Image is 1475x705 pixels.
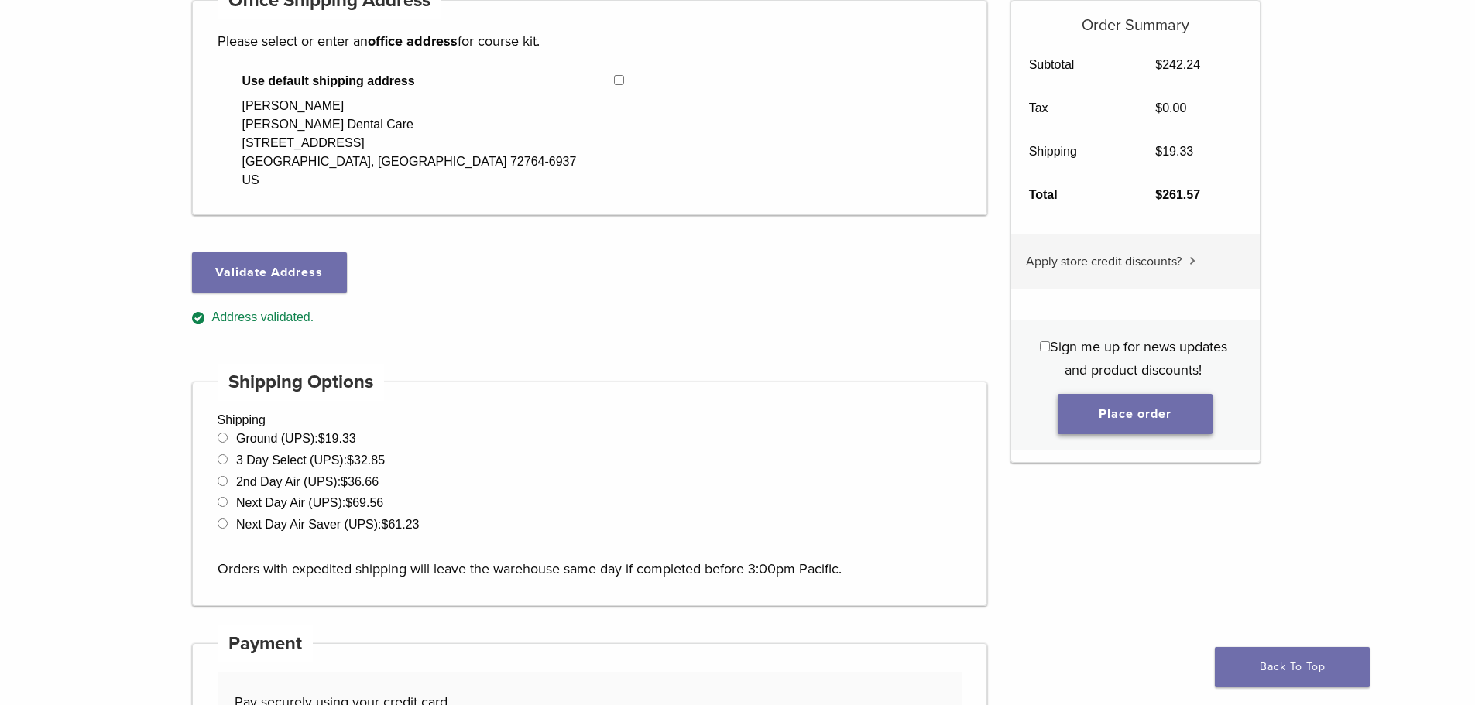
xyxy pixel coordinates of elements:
bdi: 69.56 [345,496,383,509]
span: Sign me up for news updates and product discounts! [1050,338,1227,378]
p: Please select or enter an for course kit. [218,29,962,53]
span: Use default shipping address [242,72,615,91]
button: Validate Address [192,252,347,293]
bdi: 36.66 [341,475,379,488]
bdi: 19.33 [1155,145,1193,158]
span: $ [318,432,325,445]
span: $ [345,496,352,509]
span: Apply store credit discounts? [1026,254,1182,269]
span: $ [347,453,354,467]
button: Place order [1058,394,1213,434]
span: $ [1155,58,1162,71]
span: $ [1155,101,1162,115]
h4: Shipping Options [218,364,385,401]
span: $ [1155,145,1162,158]
input: Sign me up for news updates and product discounts! [1040,341,1050,351]
h4: Payment [218,625,314,662]
p: Orders with expedited shipping will leave the warehouse same day if completed before 3:00pm Pacific. [218,534,962,580]
bdi: 0.00 [1155,101,1186,115]
bdi: 61.23 [382,518,420,531]
strong: office address [368,33,458,50]
th: Subtotal [1011,43,1138,87]
label: 3 Day Select (UPS): [236,453,385,467]
th: Total [1011,173,1138,217]
label: Next Day Air Saver (UPS): [236,518,420,531]
div: Shipping [192,382,988,606]
th: Tax [1011,87,1138,130]
span: $ [382,518,389,531]
img: caret.svg [1189,257,1195,265]
bdi: 32.85 [347,453,385,467]
label: Ground (UPS): [236,432,356,445]
th: Shipping [1011,130,1138,173]
h5: Order Summary [1011,1,1260,35]
div: [PERSON_NAME] [PERSON_NAME] Dental Care [STREET_ADDRESS] [GEOGRAPHIC_DATA], [GEOGRAPHIC_DATA] 727... [242,97,577,190]
bdi: 261.57 [1155,188,1200,201]
label: Next Day Air (UPS): [236,496,383,509]
a: Back To Top [1215,647,1370,687]
span: $ [341,475,348,488]
span: $ [1155,188,1162,201]
bdi: 19.33 [318,432,356,445]
div: Address validated. [192,308,988,327]
bdi: 242.24 [1155,58,1200,71]
label: 2nd Day Air (UPS): [236,475,379,488]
